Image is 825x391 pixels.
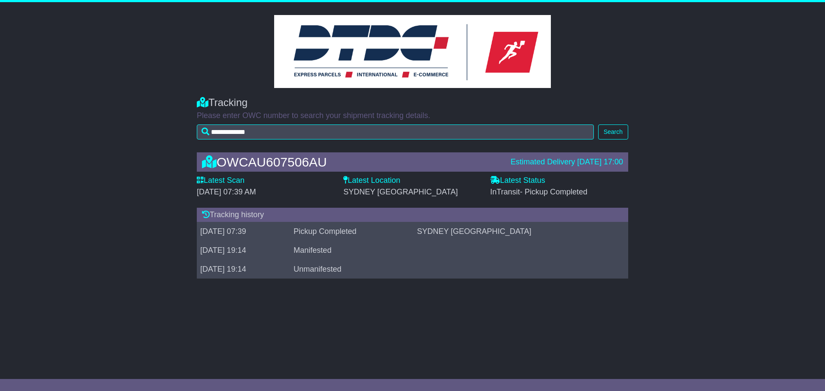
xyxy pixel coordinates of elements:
button: Search [598,124,628,139]
td: SYDNEY [GEOGRAPHIC_DATA] [413,222,628,241]
div: Tracking [197,97,628,109]
label: Latest Status [490,176,545,185]
div: OWCAU607506AU [198,155,506,169]
td: Pickup Completed [290,222,413,241]
p: Please enter OWC number to search your shipment tracking details. [197,111,628,121]
td: [DATE] 07:39 [197,222,290,241]
div: Estimated Delivery [DATE] 17:00 [510,158,623,167]
label: Latest Scan [197,176,244,185]
span: - Pickup Completed [520,188,587,196]
td: Unmanifested [290,260,413,279]
td: [DATE] 19:14 [197,260,290,279]
span: SYDNEY [GEOGRAPHIC_DATA] [343,188,458,196]
img: Light [274,15,551,88]
span: InTransit [490,188,587,196]
label: Latest Location [343,176,400,185]
td: Manifested [290,241,413,260]
div: Tracking history [197,208,628,222]
td: [DATE] 19:14 [197,241,290,260]
span: [DATE] 07:39 AM [197,188,256,196]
